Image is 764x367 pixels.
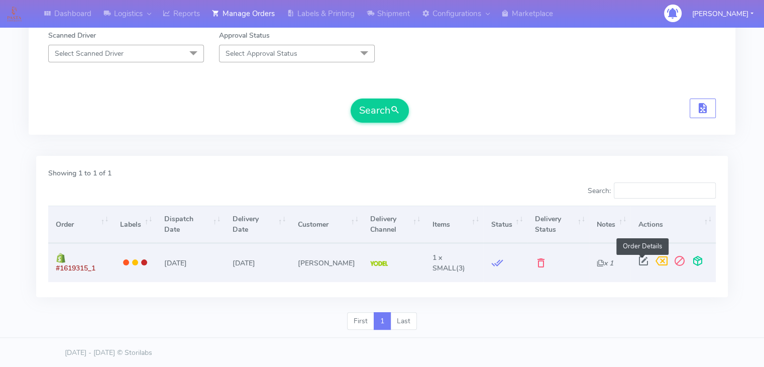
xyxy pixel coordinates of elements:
span: (3) [432,253,465,273]
th: Dispatch Date: activate to sort column ascending [156,206,225,243]
label: Showing 1 to 1 of 1 [48,168,112,178]
th: Order: activate to sort column ascending [48,206,113,243]
th: Labels: activate to sort column ascending [113,206,156,243]
label: Approval Status [219,30,270,41]
span: #1619315_1 [56,263,95,273]
button: Search [351,99,409,123]
th: Delivery Channel: activate to sort column ascending [363,206,425,243]
span: Select Approval Status [226,49,297,58]
i: x 1 [597,258,613,268]
td: [DATE] [156,243,225,282]
th: Notes: activate to sort column ascending [589,206,630,243]
th: Delivery Date: activate to sort column ascending [225,206,290,243]
th: Customer: activate to sort column ascending [290,206,363,243]
th: Status: activate to sort column ascending [483,206,527,243]
span: 1 x SMALL [432,253,456,273]
th: Actions: activate to sort column ascending [630,206,716,243]
span: Select Scanned Driver [55,49,124,58]
label: Search: [587,182,716,199]
label: Scanned Driver [48,30,96,41]
img: shopify.png [56,253,66,263]
th: Items: activate to sort column ascending [424,206,483,243]
button: [PERSON_NAME] [685,4,761,24]
td: [DATE] [225,243,290,282]
img: Yodel [370,261,388,266]
td: [PERSON_NAME] [290,243,363,282]
a: 1 [374,312,391,330]
input: Search: [614,182,716,199]
th: Delivery Status: activate to sort column ascending [527,206,590,243]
